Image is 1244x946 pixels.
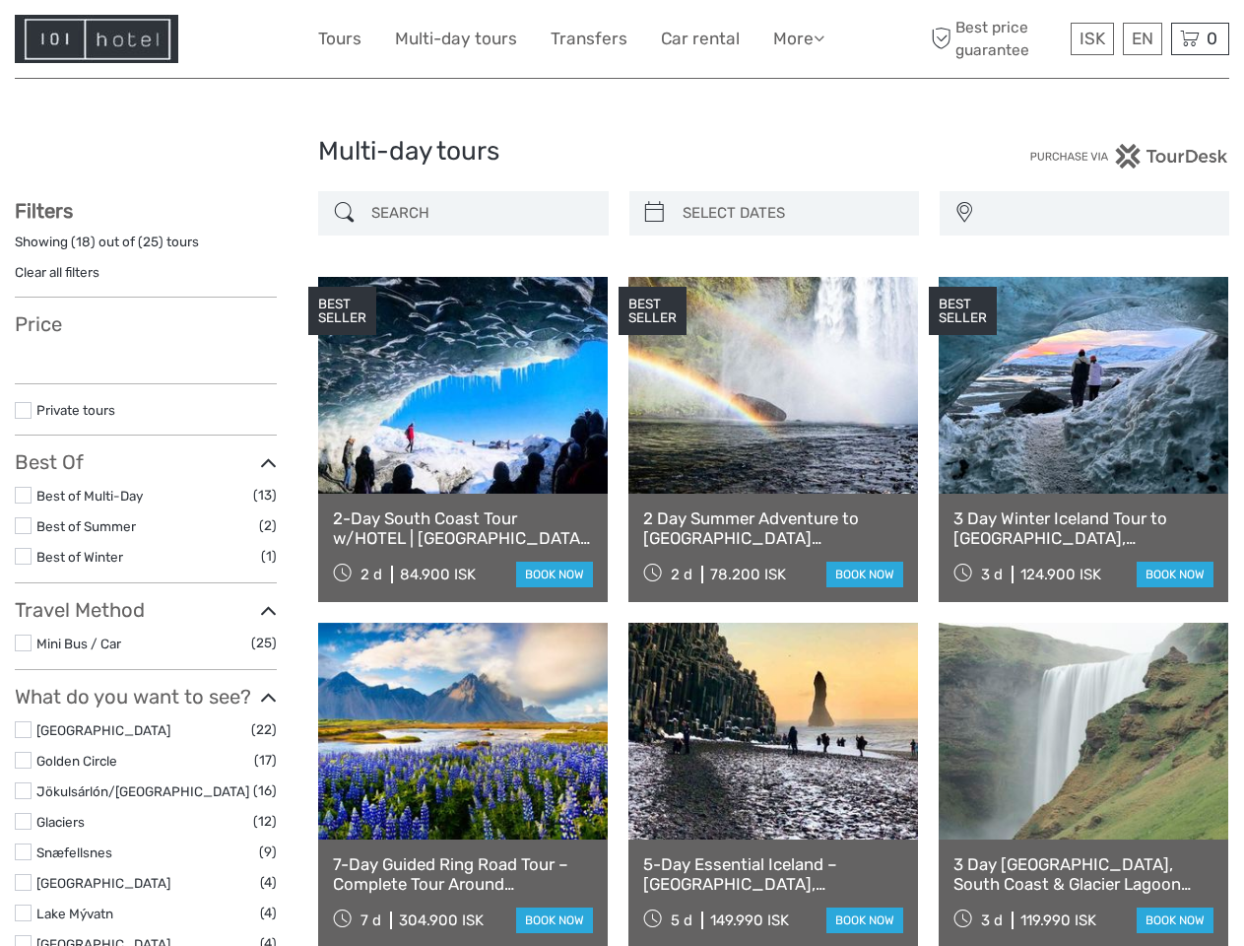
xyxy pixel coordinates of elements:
img: PurchaseViaTourDesk.png [1029,144,1229,169]
a: book now [1137,908,1213,933]
div: BEST SELLER [929,287,997,336]
input: SEARCH [363,196,598,231]
span: (12) [253,810,277,833]
a: 3 Day Winter Iceland Tour to [GEOGRAPHIC_DATA], [GEOGRAPHIC_DATA], [GEOGRAPHIC_DATA] and [GEOGRAP... [953,508,1213,549]
div: 119.990 ISK [1020,912,1096,929]
a: Snæfellsnes [36,845,112,860]
div: BEST SELLER [619,287,687,336]
input: SELECT DATES [675,196,909,231]
span: (4) [260,902,277,924]
span: 2 d [671,566,692,583]
h3: Best Of [15,450,277,474]
div: 84.900 ISK [400,566,476,583]
span: (1) [261,545,277,568]
span: (9) [259,841,277,863]
span: (25) [251,632,277,654]
a: 2 Day Summer Adventure to [GEOGRAPHIC_DATA] [GEOGRAPHIC_DATA], Glacier Hiking, [GEOGRAPHIC_DATA],... [643,508,903,549]
a: Lake Mývatn [36,906,113,921]
a: book now [516,908,593,933]
a: 5-Day Essential Iceland – [GEOGRAPHIC_DATA], [GEOGRAPHIC_DATA], Optional Ice Cave tour, [GEOGRAPH... [643,854,903,895]
span: ISK [1080,29,1105,48]
span: (22) [251,718,277,741]
div: Showing ( ) out of ( ) tours [15,233,277,263]
a: Car rental [661,25,740,53]
img: Hotel Information [15,15,178,63]
a: Mini Bus / Car [36,636,121,651]
span: (16) [253,779,277,802]
a: Private tours [36,402,115,418]
a: Transfers [551,25,627,53]
h3: Travel Method [15,598,277,622]
a: Golden Circle [36,753,117,769]
span: (13) [253,484,277,507]
span: 7 d [360,912,381,929]
span: (4) [260,871,277,894]
a: Multi-day tours [395,25,517,53]
a: book now [826,908,903,933]
span: (17) [254,749,277,772]
strong: Filters [15,199,73,223]
div: BEST SELLER [308,287,376,336]
span: 2 d [360,566,382,583]
h3: Price [15,312,277,336]
a: book now [1137,562,1213,587]
div: 304.900 ISK [399,912,484,929]
div: 149.990 ISK [710,912,789,929]
a: 7-Day Guided Ring Road Tour – Complete Tour Around [GEOGRAPHIC_DATA] [333,854,593,895]
div: 78.200 ISK [710,566,786,583]
a: Jökulsárlón/[GEOGRAPHIC_DATA] [36,783,249,799]
h3: What do you want to see? [15,685,277,709]
a: Best of Multi-Day [36,488,143,504]
a: Best of Winter [36,549,123,565]
a: [GEOGRAPHIC_DATA] [36,875,170,891]
div: EN [1123,23,1162,55]
a: More [773,25,824,53]
a: Clear all filters [15,264,99,280]
label: 25 [143,233,159,251]
a: Best of Summer [36,518,136,534]
a: book now [516,562,593,587]
span: Best price guarantee [926,17,1066,60]
span: 5 d [671,912,692,929]
a: 2-Day South Coast Tour w/HOTEL | [GEOGRAPHIC_DATA], [GEOGRAPHIC_DATA], [GEOGRAPHIC_DATA] & Waterf... [333,508,593,549]
span: 3 d [981,912,1003,929]
span: 0 [1204,29,1220,48]
a: Glaciers [36,814,85,830]
span: 3 d [981,566,1003,583]
a: 3 Day [GEOGRAPHIC_DATA], South Coast & Glacier Lagoon Small-Group Tour [953,854,1213,895]
a: [GEOGRAPHIC_DATA] [36,722,170,738]
a: book now [826,562,903,587]
div: 124.900 ISK [1020,566,1101,583]
h1: Multi-day tours [318,136,926,168]
span: (2) [259,514,277,537]
label: 18 [76,233,91,251]
a: Tours [318,25,361,53]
